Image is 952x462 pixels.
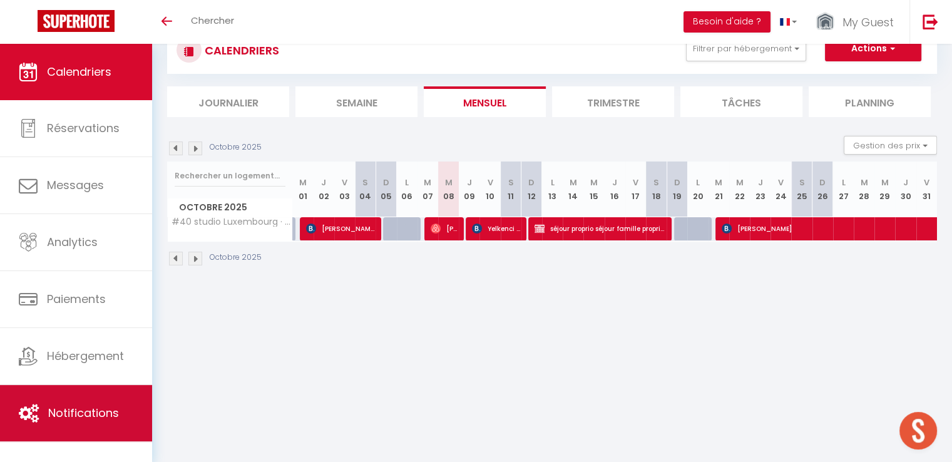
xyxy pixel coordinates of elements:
[376,162,396,217] th: 05
[210,141,262,153] p: Octobre 2025
[542,162,563,217] th: 13
[167,86,289,117] li: Journalier
[696,177,700,188] abbr: L
[653,177,659,188] abbr: S
[501,162,521,217] th: 11
[646,162,667,217] th: 18
[438,162,459,217] th: 08
[825,36,921,61] button: Actions
[202,36,279,64] h3: CALENDRIERS
[854,162,874,217] th: 28
[729,162,750,217] th: 22
[819,177,826,188] abbr: D
[293,162,314,217] th: 01
[709,162,729,217] th: 21
[612,177,617,188] abbr: J
[680,86,802,117] li: Tâches
[812,162,833,217] th: 26
[521,162,542,217] th: 12
[674,177,680,188] abbr: D
[874,162,895,217] th: 29
[334,162,355,217] th: 03
[405,177,409,188] abbr: L
[397,162,417,217] th: 06
[175,165,285,187] input: Rechercher un logement...
[791,162,812,217] th: 25
[799,177,804,188] abbr: S
[605,162,625,217] th: 16
[47,120,120,136] span: Réservations
[715,177,722,188] abbr: M
[528,177,535,188] abbr: D
[916,162,937,217] th: 31
[342,177,347,188] abbr: V
[903,177,908,188] abbr: J
[424,177,431,188] abbr: M
[841,177,845,188] abbr: L
[535,217,665,240] span: séjour proprio séjour famille proprio code bac à envoyé sur whatsapp
[563,162,583,217] th: 14
[809,86,931,117] li: Planning
[487,177,493,188] abbr: V
[321,177,326,188] abbr: J
[590,177,598,188] abbr: M
[168,198,292,217] span: Octobre 2025
[417,162,438,217] th: 07
[467,177,472,188] abbr: J
[355,162,376,217] th: 04
[583,162,604,217] th: 15
[861,177,868,188] abbr: M
[735,177,743,188] abbr: M
[881,177,889,188] abbr: M
[38,10,115,32] img: Super Booking
[683,11,770,33] button: Besoin d'aide ?
[47,234,98,250] span: Analytics
[170,217,295,227] span: #40 studio Luxembourg · Studio [GEOGRAPHIC_DATA] Promenade/[PERSON_NAME] et vue Rooftop
[770,162,791,217] th: 24
[314,162,334,217] th: 02
[667,162,687,217] th: 19
[750,162,770,217] th: 23
[431,217,458,240] span: [PERSON_NAME]
[472,217,520,240] span: Yelkenci [PERSON_NAME]
[48,405,119,421] span: Notifications
[47,64,111,80] span: Calendriers
[299,177,307,188] abbr: M
[210,252,262,264] p: Octobre 2025
[625,162,646,217] th: 17
[295,86,417,117] li: Semaine
[191,14,234,27] span: Chercher
[687,162,708,217] th: 20
[633,177,638,188] abbr: V
[816,11,834,33] img: ...
[479,162,500,217] th: 10
[923,14,938,29] img: logout
[842,14,894,30] span: My Guest
[899,412,937,449] div: Ouvrir le chat
[306,217,375,240] span: [PERSON_NAME]
[508,177,514,188] abbr: S
[47,348,124,364] span: Hébergement
[833,162,854,217] th: 27
[778,177,784,188] abbr: V
[383,177,389,188] abbr: D
[362,177,368,188] abbr: S
[570,177,577,188] abbr: M
[445,177,453,188] abbr: M
[551,177,555,188] abbr: L
[424,86,546,117] li: Mensuel
[552,86,674,117] li: Trimestre
[459,162,479,217] th: 09
[924,177,929,188] abbr: V
[47,291,106,307] span: Paiements
[47,177,104,193] span: Messages
[844,136,937,155] button: Gestion des prix
[758,177,763,188] abbr: J
[686,36,806,61] button: Filtrer par hébergement
[895,162,916,217] th: 30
